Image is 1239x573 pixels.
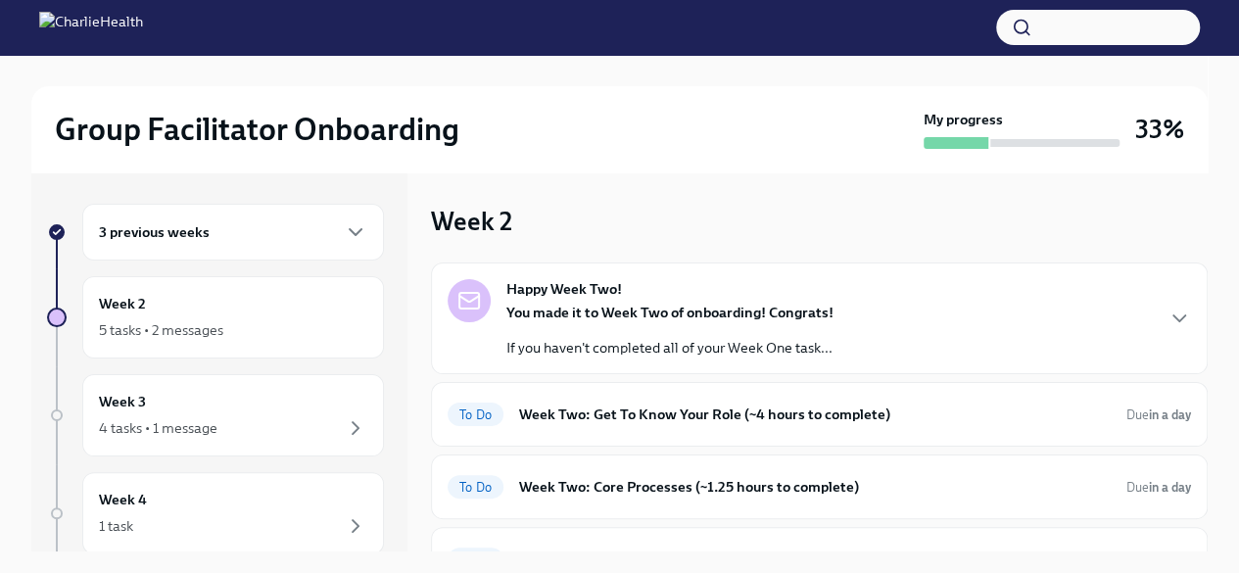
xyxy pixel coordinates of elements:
[506,279,622,299] strong: Happy Week Two!
[1126,406,1191,424] span: October 13th, 2025 09:00
[99,391,146,412] h6: Week 3
[519,476,1111,498] h6: Week Two: Core Processes (~1.25 hours to complete)
[1126,550,1191,569] span: October 13th, 2025 09:00
[506,338,834,358] p: If you haven't completed all of your Week One task...
[506,304,834,321] strong: You made it to Week Two of onboarding! Congrats!
[1126,478,1191,497] span: October 13th, 2025 09:00
[519,404,1111,425] h6: Week Two: Get To Know Your Role (~4 hours to complete)
[47,472,384,554] a: Week 41 task
[1126,480,1191,495] span: Due
[99,320,223,340] div: 5 tasks • 2 messages
[39,12,143,43] img: CharlieHealth
[99,489,147,510] h6: Week 4
[519,549,1111,570] h6: Week Two: Compliance Crisis Response (~1.5 hours to complete)
[448,480,503,495] span: To Do
[1149,480,1191,495] strong: in a day
[431,204,512,239] h3: Week 2
[47,276,384,358] a: Week 25 tasks • 2 messages
[47,374,384,456] a: Week 34 tasks • 1 message
[1126,407,1191,422] span: Due
[55,110,459,149] h2: Group Facilitator Onboarding
[99,221,210,243] h6: 3 previous weeks
[924,110,1003,129] strong: My progress
[448,471,1191,502] a: To DoWeek Two: Core Processes (~1.25 hours to complete)Duein a day
[448,407,503,422] span: To Do
[1135,112,1184,147] h3: 33%
[1149,407,1191,422] strong: in a day
[448,399,1191,430] a: To DoWeek Two: Get To Know Your Role (~4 hours to complete)Duein a day
[99,516,133,536] div: 1 task
[99,418,217,438] div: 4 tasks • 1 message
[82,204,384,261] div: 3 previous weeks
[99,293,146,314] h6: Week 2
